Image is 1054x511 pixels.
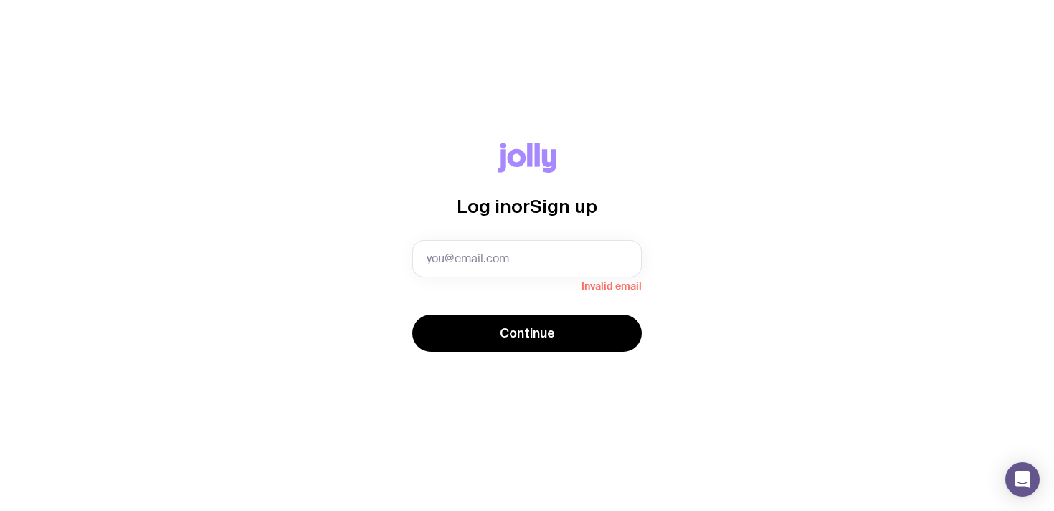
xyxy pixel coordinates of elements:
div: Open Intercom Messenger [1005,462,1040,497]
span: Invalid email [412,277,642,292]
span: or [511,196,530,216]
span: Sign up [530,196,597,216]
input: you@email.com [412,240,642,277]
span: Continue [500,325,555,342]
span: Log in [457,196,511,216]
button: Continue [412,315,642,352]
